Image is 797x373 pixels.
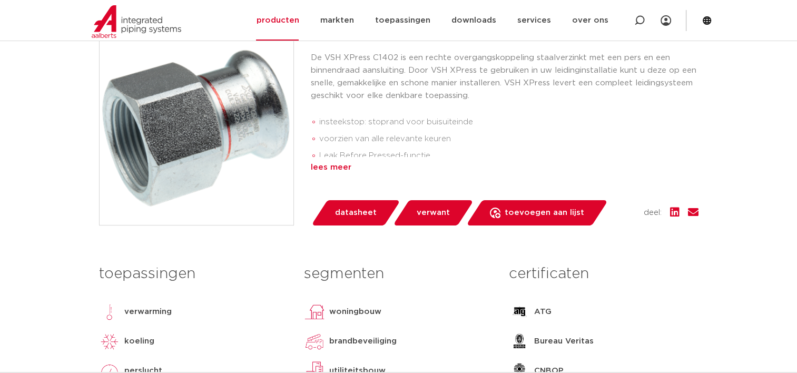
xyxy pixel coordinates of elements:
[329,335,397,348] p: brandbeveiliging
[534,335,594,348] p: Bureau Veritas
[99,263,288,284] h3: toepassingen
[304,301,325,322] img: woningbouw
[335,204,377,221] span: datasheet
[509,301,530,322] img: ATG
[304,263,493,284] h3: segmenten
[124,335,154,348] p: koeling
[311,200,400,225] a: datasheet
[417,204,450,221] span: verwant
[319,148,698,164] li: Leak Before Pressed-functie
[124,306,172,318] p: verwarming
[99,301,120,322] img: verwarming
[534,306,552,318] p: ATG
[319,131,698,148] li: voorzien van alle relevante keuren
[644,207,662,219] span: deel:
[329,306,381,318] p: woningbouw
[311,161,698,174] div: lees meer
[100,31,293,225] img: Product Image for VSH XPress Staalverzinkt overgang (press x binnendraad)
[99,331,120,352] img: koeling
[319,114,698,131] li: insteekstop: stoprand voor buisuiteinde
[311,52,698,102] p: De VSH XPress C1402 is een rechte overgangskoppeling staalverzinkt met een pers en een binnendraa...
[509,263,698,284] h3: certificaten
[392,200,474,225] a: verwant
[505,204,584,221] span: toevoegen aan lijst
[304,331,325,352] img: brandbeveiliging
[509,331,530,352] img: Bureau Veritas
